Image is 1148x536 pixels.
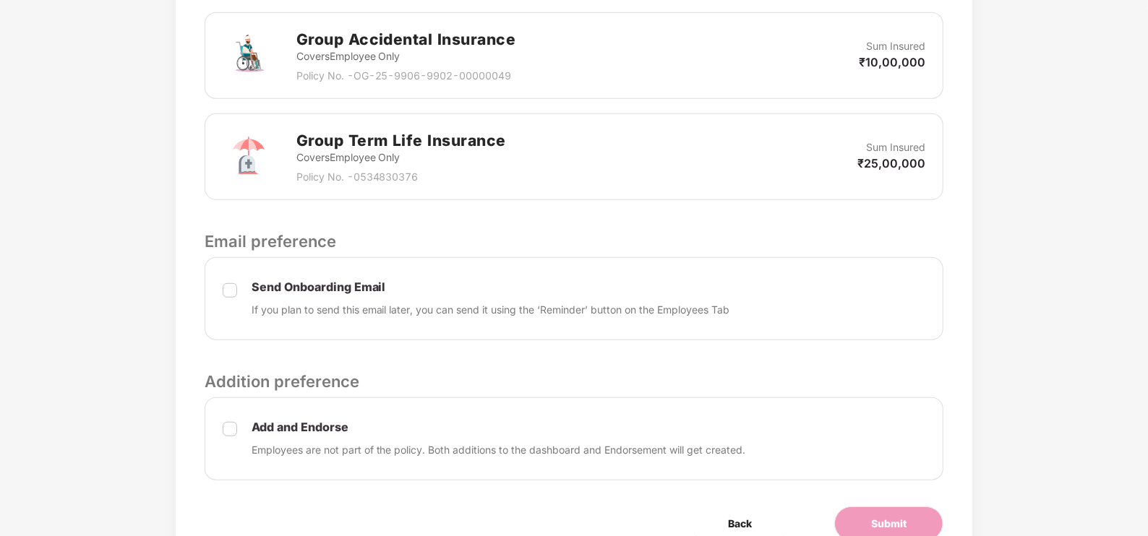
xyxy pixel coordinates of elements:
p: ₹10,00,000 [859,54,925,70]
p: Sum Insured [866,38,925,54]
p: Policy No. - 0534830376 [296,169,507,185]
img: svg+xml;base64,PHN2ZyB4bWxucz0iaHR0cDovL3d3dy53My5vcmcvMjAwMC9zdmciIHdpZHRoPSI3MiIgaGVpZ2h0PSI3Mi... [223,30,275,82]
p: Email preference [205,229,944,254]
h2: Group Accidental Insurance [296,27,516,51]
p: Sum Insured [866,139,925,155]
p: If you plan to send this email later, you can send it using the ‘Reminder’ button on the Employee... [252,302,730,318]
p: Send Onboarding Email [252,280,730,295]
p: Covers Employee Only [296,150,507,165]
span: Back [728,516,752,532]
p: Addition preference [205,369,944,394]
p: Policy No. - OG-25-9906-9902-00000049 [296,68,516,84]
p: Covers Employee Only [296,48,516,64]
p: Add and Endorse [252,420,746,435]
p: Employees are not part of the policy. Both additions to the dashboard and Endorsement will get cr... [252,442,746,458]
p: ₹25,00,000 [857,155,925,171]
h2: Group Term Life Insurance [296,129,507,152]
img: svg+xml;base64,PHN2ZyB4bWxucz0iaHR0cDovL3d3dy53My5vcmcvMjAwMC9zdmciIHdpZHRoPSI3MiIgaGVpZ2h0PSI3Mi... [223,131,275,183]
